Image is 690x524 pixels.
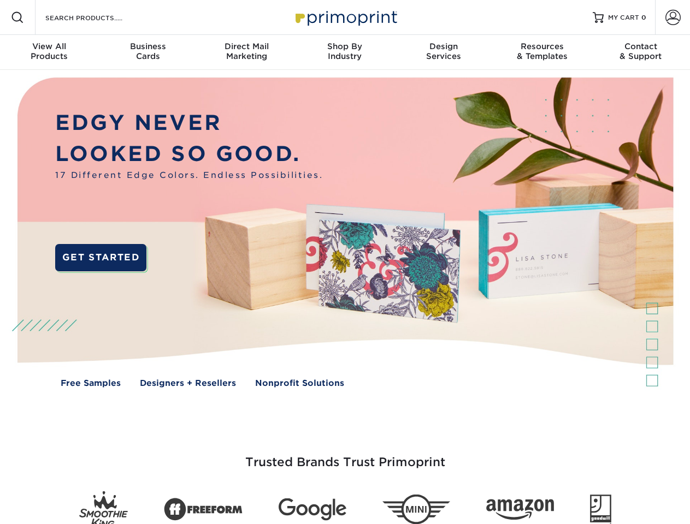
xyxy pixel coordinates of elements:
span: Contact [592,41,690,51]
p: EDGY NEVER [55,108,323,139]
a: Resources& Templates [493,35,591,70]
div: Cards [98,41,197,61]
img: Goodwill [590,495,611,524]
div: & Support [592,41,690,61]
span: MY CART [608,13,639,22]
img: Amazon [486,499,554,520]
a: DesignServices [394,35,493,70]
a: GET STARTED [55,244,146,271]
a: BusinessCards [98,35,197,70]
a: Free Samples [61,377,121,390]
span: Design [394,41,493,51]
div: Marketing [197,41,296,61]
span: 17 Different Edge Colors. Endless Possibilities. [55,169,323,182]
a: Designers + Resellers [140,377,236,390]
img: Primoprint [291,5,400,29]
a: Nonprofit Solutions [255,377,344,390]
span: Business [98,41,197,51]
span: Shop By [296,41,394,51]
div: & Templates [493,41,591,61]
span: Resources [493,41,591,51]
h3: Trusted Brands Trust Primoprint [26,429,665,483]
a: Shop ByIndustry [296,35,394,70]
span: Direct Mail [197,41,296,51]
span: 0 [641,14,646,21]
p: LOOKED SO GOOD. [55,139,323,170]
input: SEARCH PRODUCTS..... [44,11,151,24]
div: Industry [296,41,394,61]
a: Contact& Support [592,35,690,70]
img: Google [279,498,346,521]
a: Direct MailMarketing [197,35,296,70]
div: Services [394,41,493,61]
